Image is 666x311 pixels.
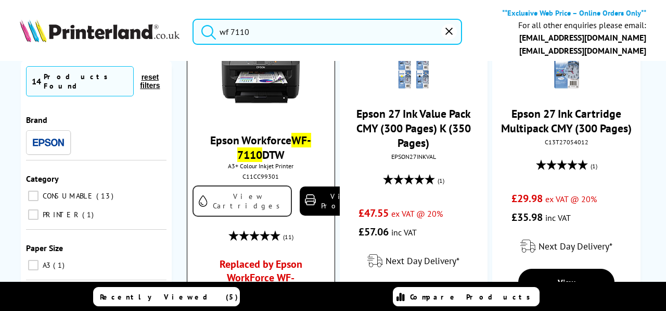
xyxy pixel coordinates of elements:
[193,185,292,217] a: View Cartridges
[545,213,571,223] span: inc VAT
[356,106,471,150] a: Epson 27 Ink Value Pack CMY (300 Pages) K (350 Pages)
[20,19,180,44] a: Printerland Logo
[358,225,389,239] span: £57.06
[345,246,483,276] div: modal_delivery
[519,32,646,43] a: [EMAIL_ADDRESS][DOMAIN_NAME]
[391,208,443,219] span: ex VAT @ 20%
[26,173,59,184] span: Category
[358,206,389,220] span: £47.55
[44,72,128,91] div: Products Found
[511,192,543,205] span: £29.98
[206,257,315,303] a: Replaced by Epson WorkForce WF-7830DTWF
[518,20,646,30] div: For all other enquiries please email:
[237,133,312,162] mark: WF-7110
[193,19,462,45] input: Search product or brand
[591,156,597,176] span: (1)
[501,106,632,135] a: Epson 27 Ink Cartridge Multipack CMY (300 Pages)
[82,210,96,219] span: 1
[545,194,597,204] span: ex VAT @ 20%
[20,19,180,42] img: Printerland Logo
[28,191,39,201] input: CONSUMABLE 13
[96,191,116,201] span: 13
[548,52,585,89] img: Epson-WF-3620-CMY-Ink-Bundle-Small.gif
[26,115,47,125] span: Brand
[558,277,575,288] span: View
[28,260,39,270] input: A3 1
[300,186,378,216] a: View Product
[283,227,293,247] span: (11)
[40,260,52,270] span: A3
[539,240,612,252] span: Next Day Delivery*
[348,153,480,160] div: EPSON27INKVAL
[393,287,540,306] a: Compare Products
[222,37,300,115] img: Epson-WF-7710DTW-Front-Small-N.jpg
[497,232,635,261] div: modal_delivery
[93,287,240,306] a: Recently Viewed (5)
[32,76,41,86] span: 14
[386,255,459,267] span: Next Day Delivery*
[26,243,63,253] span: Paper Size
[391,227,417,238] span: inc VAT
[33,139,64,146] img: Epson
[511,210,543,224] span: £35.98
[40,191,95,201] span: CONSUMABLE
[410,292,536,302] span: Compare Products
[438,171,444,191] span: (1)
[100,292,238,302] span: Recently Viewed (5)
[134,72,166,90] button: reset filters
[395,52,432,89] img: Epson-No27-Ink-CMYK-Value-Pack-Small.gif
[193,162,329,170] span: A3+ Colour Inkjet Printer
[518,269,614,296] a: View
[502,8,646,18] b: **Exclusive Web Price – Online Orders Only**
[40,210,81,219] span: PRINTER
[28,209,39,220] input: PRINTER 1
[53,260,67,270] span: 1
[500,138,633,146] div: C13T27054012
[210,133,311,162] a: Epson WorkforceWF-7110DTW
[519,45,646,56] a: [EMAIL_ADDRESS][DOMAIN_NAME]
[195,172,327,180] div: C11CC99301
